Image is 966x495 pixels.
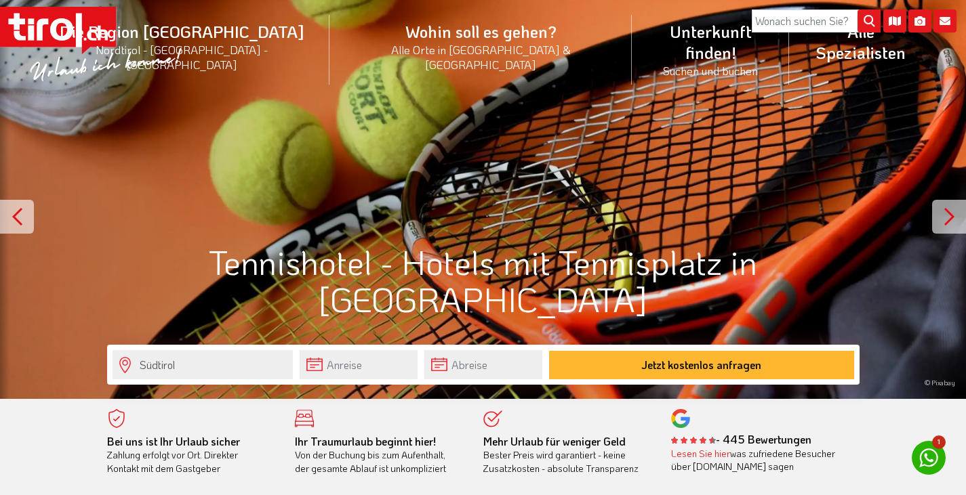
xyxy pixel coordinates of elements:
b: Bei uns ist Ihr Urlaub sicher [107,434,240,448]
i: Kontakt [933,9,957,33]
div: Bester Preis wird garantiert - keine Zusatzkosten - absolute Transparenz [483,435,651,475]
a: Lesen Sie hier [671,447,730,460]
input: Wonach suchen Sie? [752,9,881,33]
a: Die Region [GEOGRAPHIC_DATA]Nordtirol - [GEOGRAPHIC_DATA] - [GEOGRAPHIC_DATA] [34,6,329,87]
div: Von der Buchung bis zum Aufenthalt, der gesamte Ablauf ist unkompliziert [295,435,463,475]
div: Zahlung erfolgt vor Ort. Direkter Kontakt mit dem Gastgeber [107,435,275,475]
b: Mehr Urlaub für weniger Geld [483,434,626,448]
input: Abreise [424,350,542,379]
div: was zufriedene Besucher über [DOMAIN_NAME] sagen [671,447,839,473]
button: Jetzt kostenlos anfragen [549,351,854,379]
i: Karte öffnen [883,9,906,33]
a: Wohin soll es gehen?Alle Orte in [GEOGRAPHIC_DATA] & [GEOGRAPHIC_DATA] [329,6,632,87]
small: Alle Orte in [GEOGRAPHIC_DATA] & [GEOGRAPHIC_DATA] [346,42,616,72]
input: Wo soll's hingehen? [113,350,293,379]
b: Ihr Traumurlaub beginnt hier! [295,434,436,448]
h1: Tennishotel - Hotels mit Tennisplatz in [GEOGRAPHIC_DATA] [107,243,860,318]
small: Nordtirol - [GEOGRAPHIC_DATA] - [GEOGRAPHIC_DATA] [50,42,313,72]
input: Anreise [300,350,418,379]
a: Alle Spezialisten [789,6,932,78]
b: - 445 Bewertungen [671,432,811,446]
span: 1 [932,435,946,449]
a: 1 [912,441,946,475]
small: Suchen und buchen [648,63,773,78]
i: Fotogalerie [908,9,931,33]
a: Unterkunft finden!Suchen und buchen [632,6,789,93]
